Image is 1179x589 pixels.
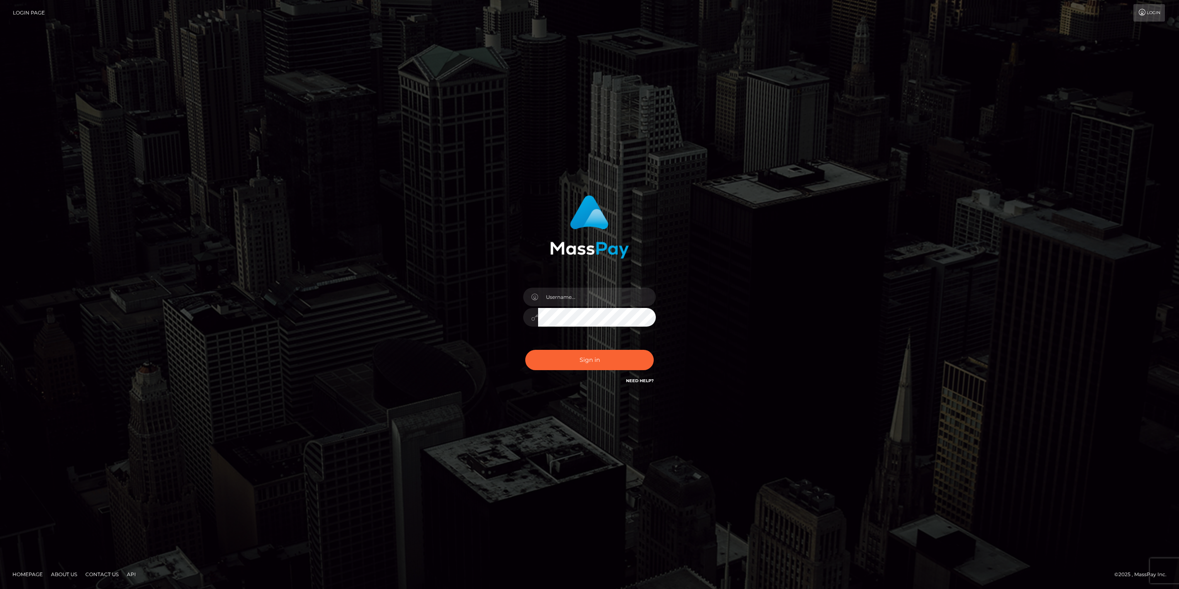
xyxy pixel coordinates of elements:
[538,288,656,306] input: Username...
[124,568,139,581] a: API
[525,350,654,370] button: Sign in
[626,378,654,383] a: Need Help?
[9,568,46,581] a: Homepage
[13,4,45,22] a: Login Page
[1114,570,1173,579] div: © 2025 , MassPay Inc.
[82,568,122,581] a: Contact Us
[1133,4,1165,22] a: Login
[48,568,80,581] a: About Us
[550,195,629,259] img: MassPay Login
